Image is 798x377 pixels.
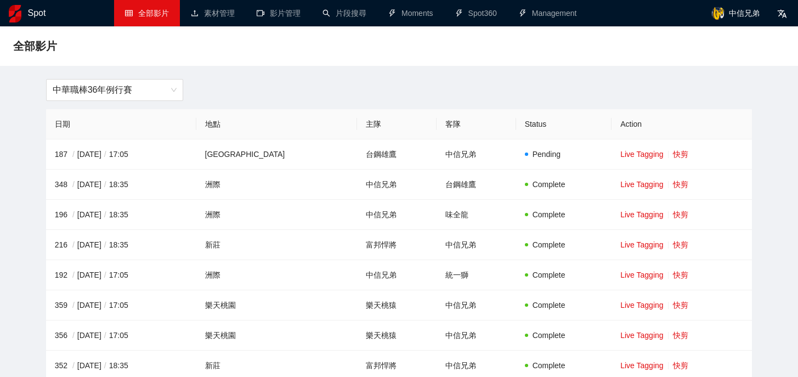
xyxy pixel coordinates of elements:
[196,290,357,320] td: 樂天桃園
[13,37,57,55] span: 全部影片
[620,361,663,370] a: Live Tagging
[357,230,437,260] td: 富邦悍將
[673,150,688,159] a: 快剪
[620,180,663,189] a: Live Tagging
[191,9,235,18] a: upload素材管理
[357,260,437,290] td: 中信兄弟
[620,150,663,159] a: Live Tagging
[322,9,366,18] a: search片段搜尋
[46,290,196,320] td: 359 [DATE] 17:05
[357,320,437,351] td: 樂天桃猿
[673,331,688,340] a: 快剪
[533,331,565,340] span: Complete
[101,331,109,340] span: /
[357,109,437,139] th: 主隊
[533,271,565,279] span: Complete
[357,290,437,320] td: 樂天桃猿
[70,331,77,340] span: /
[437,260,516,290] td: 統一獅
[533,180,565,189] span: Complete
[196,260,357,290] td: 洲際
[620,240,663,249] a: Live Tagging
[196,170,357,200] td: 洲際
[46,139,196,170] td: 187 [DATE] 17:05
[46,320,196,351] td: 356 [DATE] 17:05
[70,240,77,249] span: /
[101,271,109,279] span: /
[357,200,437,230] td: 中信兄弟
[101,150,109,159] span: /
[673,240,688,249] a: 快剪
[196,109,357,139] th: 地點
[70,271,77,279] span: /
[455,9,497,18] a: thunderboltSpot360
[101,210,109,219] span: /
[533,210,565,219] span: Complete
[437,170,516,200] td: 台鋼雄鷹
[533,240,565,249] span: Complete
[533,301,565,310] span: Complete
[673,180,688,189] a: 快剪
[673,361,688,370] a: 快剪
[257,9,301,18] a: video-camera影片管理
[101,240,109,249] span: /
[70,210,77,219] span: /
[9,5,21,22] img: logo
[196,320,357,351] td: 樂天桃園
[101,361,109,370] span: /
[46,230,196,260] td: 216 [DATE] 18:35
[46,170,196,200] td: 348 [DATE] 18:35
[70,301,77,310] span: /
[437,290,516,320] td: 中信兄弟
[46,200,196,230] td: 196 [DATE] 18:35
[138,9,169,18] span: 全部影片
[196,139,357,170] td: [GEOGRAPHIC_DATA]
[70,150,77,159] span: /
[533,361,565,370] span: Complete
[533,150,561,159] span: Pending
[70,180,77,189] span: /
[620,271,663,279] a: Live Tagging
[357,139,437,170] td: 台鋼雄鷹
[516,109,612,139] th: Status
[125,9,133,17] span: table
[101,180,109,189] span: /
[437,109,516,139] th: 客隊
[620,301,663,310] a: Live Tagging
[673,301,688,310] a: 快剪
[437,200,516,230] td: 味全龍
[70,361,77,370] span: /
[673,271,688,279] a: 快剪
[46,109,196,139] th: 日期
[620,331,663,340] a: Live Tagging
[620,210,663,219] a: Live Tagging
[711,7,725,20] img: avatar
[612,109,752,139] th: Action
[673,210,688,219] a: 快剪
[519,9,577,18] a: thunderboltManagement
[437,320,516,351] td: 中信兄弟
[437,139,516,170] td: 中信兄弟
[388,9,433,18] a: thunderboltMoments
[437,230,516,260] td: 中信兄弟
[53,80,177,100] span: 中華職棒36年例行賽
[101,301,109,310] span: /
[196,230,357,260] td: 新莊
[46,260,196,290] td: 192 [DATE] 17:05
[357,170,437,200] td: 中信兄弟
[196,200,357,230] td: 洲際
